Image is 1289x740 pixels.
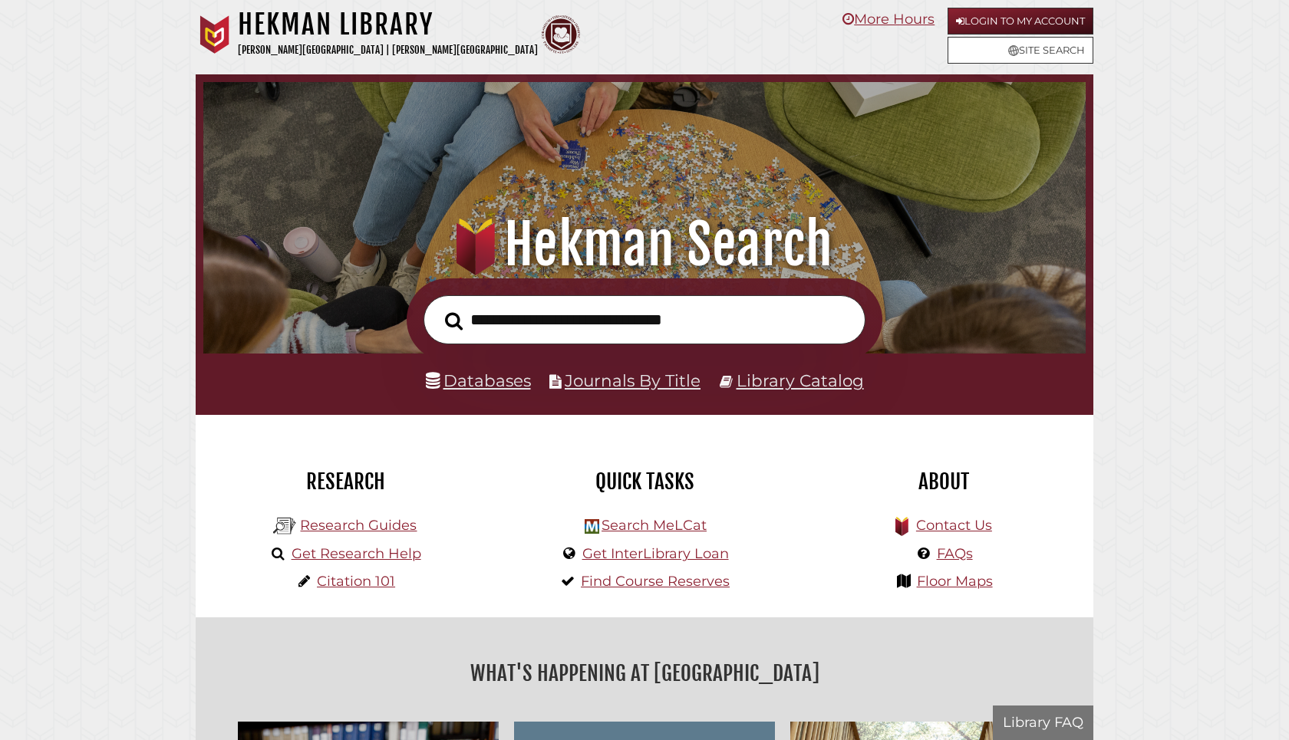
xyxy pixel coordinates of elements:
[445,311,463,331] i: Search
[426,370,531,390] a: Databases
[917,573,993,590] a: Floor Maps
[948,8,1093,35] a: Login to My Account
[585,519,599,534] img: Hekman Library Logo
[806,469,1082,495] h2: About
[565,370,701,390] a: Journals By Title
[842,11,935,28] a: More Hours
[437,308,470,335] button: Search
[238,41,538,59] p: [PERSON_NAME][GEOGRAPHIC_DATA] | [PERSON_NAME][GEOGRAPHIC_DATA]
[238,8,538,41] h1: Hekman Library
[602,517,707,534] a: Search MeLCat
[317,573,395,590] a: Citation 101
[937,545,973,562] a: FAQs
[273,515,296,538] img: Hekman Library Logo
[207,656,1082,691] h2: What's Happening at [GEOGRAPHIC_DATA]
[292,545,421,562] a: Get Research Help
[300,517,417,534] a: Research Guides
[207,469,483,495] h2: Research
[506,469,783,495] h2: Quick Tasks
[223,211,1066,278] h1: Hekman Search
[737,370,864,390] a: Library Catalog
[582,545,729,562] a: Get InterLibrary Loan
[948,37,1093,64] a: Site Search
[196,15,234,54] img: Calvin University
[581,573,730,590] a: Find Course Reserves
[542,15,580,54] img: Calvin Theological Seminary
[916,517,992,534] a: Contact Us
